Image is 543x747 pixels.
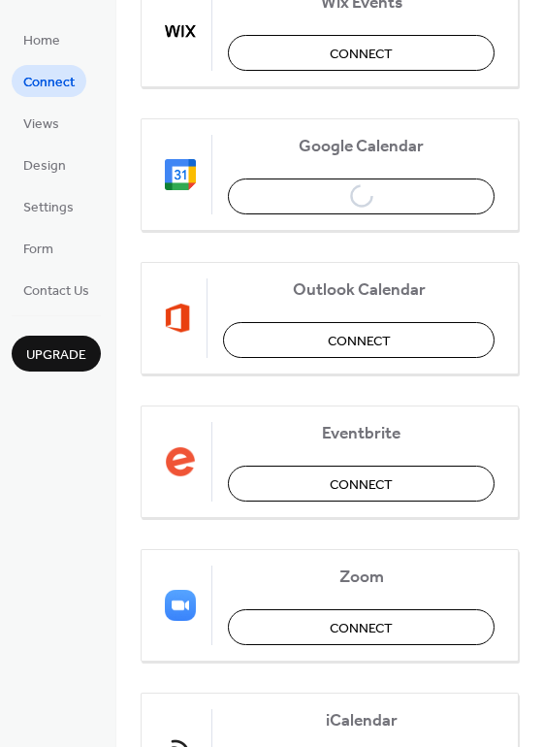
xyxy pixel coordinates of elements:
span: Form [23,240,53,260]
button: Upgrade [12,336,101,372]
button: Connect [228,35,495,71]
img: wix [165,16,196,47]
span: Settings [23,198,74,218]
img: eventbrite [165,446,196,477]
span: Eventbrite [228,423,495,443]
a: Form [12,232,65,264]
button: Connect [223,322,495,358]
span: Contact Us [23,281,89,302]
a: Views [12,107,71,139]
a: Contact Us [12,274,101,306]
span: Connect [330,44,393,64]
span: Connect [330,474,393,495]
span: Views [23,114,59,135]
span: Outlook Calendar [223,279,495,300]
a: Home [12,23,72,55]
a: Settings [12,190,85,222]
img: zoom [165,590,196,621]
img: outlook [165,303,191,334]
span: Home [23,31,60,51]
span: Zoom [228,567,495,587]
a: Connect [12,65,86,97]
button: Connect [228,466,495,502]
span: iCalendar [228,710,495,731]
button: Connect [228,609,495,645]
span: Connect [328,331,391,351]
img: google [165,159,196,190]
a: Design [12,148,78,180]
span: Connect [23,73,75,93]
span: Upgrade [26,345,86,366]
span: Connect [330,618,393,638]
span: Design [23,156,66,177]
span: Google Calendar [228,136,495,156]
